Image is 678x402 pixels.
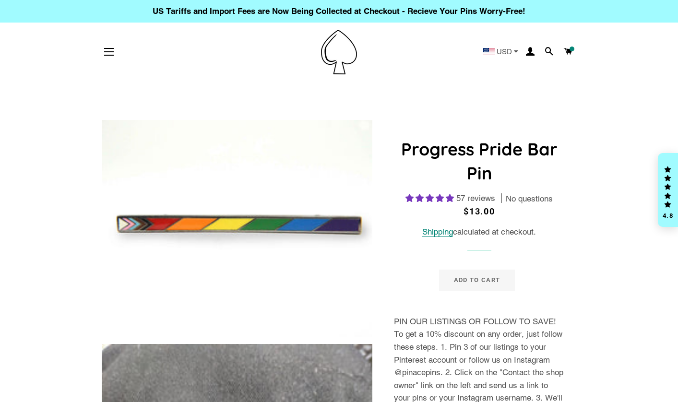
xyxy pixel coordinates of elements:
a: Shipping [422,227,453,237]
button: Add to Cart [439,270,515,291]
span: USD [497,48,512,55]
img: Progress Pride Bar Pin - Pin-Ace [102,120,373,337]
div: Click to open Judge.me floating reviews tab [658,153,678,227]
span: $13.00 [464,206,495,216]
div: 4.8 [662,213,674,219]
img: Pin-Ace [321,30,357,74]
span: No questions [506,193,553,205]
span: 57 reviews [456,193,495,203]
span: Add to Cart [454,276,500,284]
span: 4.98 stars [405,193,456,203]
div: calculated at checkout. [394,225,564,238]
h1: Progress Pride Bar Pin [394,137,564,186]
